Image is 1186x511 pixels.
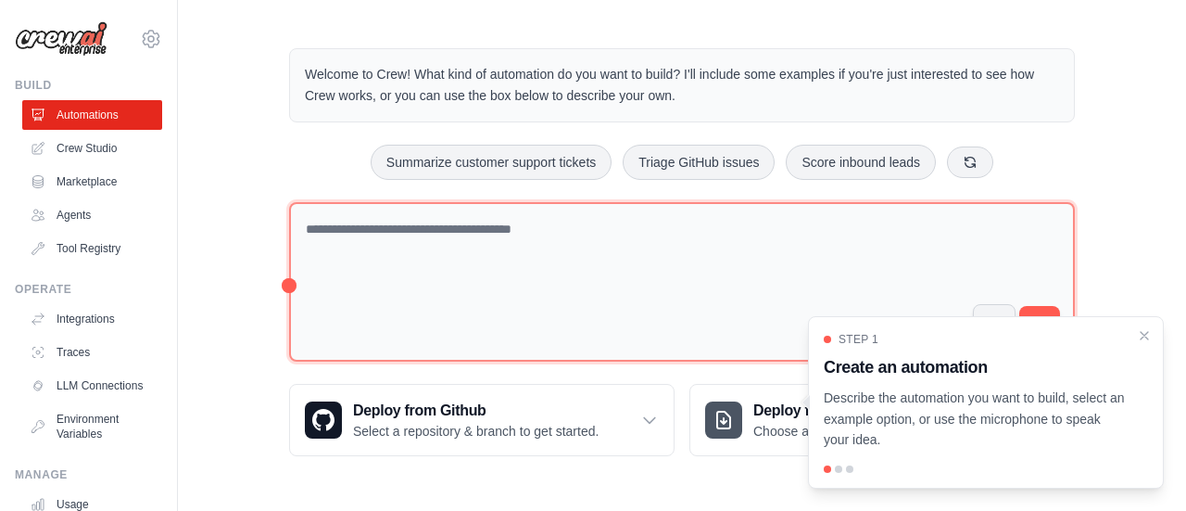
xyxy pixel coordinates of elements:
button: Close walkthrough [1137,328,1152,343]
a: Tool Registry [22,234,162,263]
a: Crew Studio [22,134,162,163]
p: Select a repository & branch to get started. [353,422,599,441]
span: Step 1 [839,332,878,347]
h3: Deploy from zip file [753,400,910,422]
a: Marketplace [22,167,162,197]
div: Build [15,78,162,93]
button: Summarize customer support tickets [371,145,612,180]
a: LLM Connections [22,371,162,401]
div: Manage [15,467,162,482]
p: Describe the automation you want to build, select an example option, or use the microphone to spe... [824,388,1126,451]
p: Choose a zip file to upload. [753,422,910,441]
a: Automations [22,100,162,130]
a: Agents [22,200,162,230]
button: Score inbound leads [786,145,936,180]
iframe: Chat Widget [1093,422,1186,511]
a: Environment Variables [22,404,162,449]
p: Welcome to Crew! What kind of automation do you want to build? I'll include some examples if you'... [305,64,1059,107]
h3: Deploy from Github [353,400,599,422]
img: Logo [15,21,107,57]
a: Integrations [22,304,162,334]
button: Triage GitHub issues [623,145,775,180]
a: Traces [22,338,162,367]
div: Operate [15,282,162,297]
h3: Create an automation [824,354,1126,380]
